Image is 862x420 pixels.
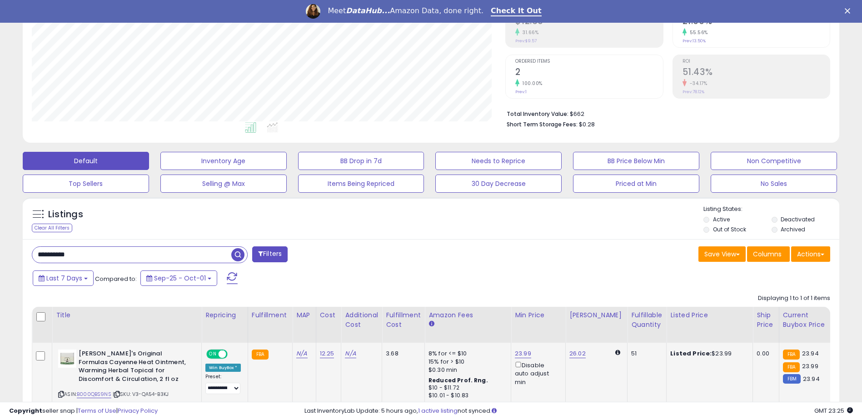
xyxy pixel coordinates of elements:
[519,29,538,36] small: 31.66%
[747,246,790,262] button: Columns
[328,6,483,15] div: Meet Amazon Data, done right.
[845,8,854,14] div: Close
[515,59,663,64] span: Ordered Items
[252,246,288,262] button: Filters
[783,350,800,360] small: FBA
[226,350,241,358] span: OFF
[670,310,749,320] div: Listed Price
[515,349,531,358] a: 23.99
[703,205,839,214] p: Listing States:
[429,350,504,358] div: 8% for <= $10
[683,67,830,79] h2: 51.43%
[491,6,542,16] a: Check It Out
[207,350,219,358] span: ON
[515,89,527,95] small: Prev: 1
[781,225,805,233] label: Archived
[205,364,241,372] div: Win BuyBox *
[160,175,287,193] button: Selling @ Max
[418,406,458,415] a: 1 active listing
[783,374,801,384] small: FBM
[683,89,704,95] small: Prev: 78.12%
[154,274,206,283] span: Sep-25 - Oct-01
[296,349,307,358] a: N/A
[515,38,537,44] small: Prev: $9.57
[683,59,830,64] span: ROI
[753,250,782,259] span: Columns
[687,29,708,36] small: 55.56%
[298,175,424,193] button: Items Being Repriced
[783,362,800,372] small: FBA
[713,225,746,233] label: Out of Stock
[205,374,241,394] div: Preset:
[23,152,149,170] button: Default
[78,406,116,415] a: Terms of Use
[569,349,586,358] a: 26.02
[573,175,699,193] button: Priced at Min
[698,246,746,262] button: Save View
[298,152,424,170] button: BB Drop in 7d
[783,310,830,330] div: Current Buybox Price
[569,310,623,320] div: [PERSON_NAME]
[429,310,507,320] div: Amazon Fees
[48,208,83,221] h5: Listings
[79,350,189,385] b: [PERSON_NAME]'s Original Formulas Cayenne Heat Ointment, Warming Herbal Topical for Discomfort & ...
[507,108,823,119] li: $662
[77,390,111,398] a: B000QBS9NS
[429,376,488,384] b: Reduced Prof. Rng.
[23,175,149,193] button: Top Sellers
[713,215,730,223] label: Active
[757,350,772,358] div: 0.00
[304,407,853,415] div: Last InventoryLab Update: 5 hours ago, not synced.
[46,274,82,283] span: Last 7 Days
[515,310,562,320] div: Min Price
[9,407,158,415] div: seller snap | |
[346,6,390,15] i: DataHub...
[757,310,775,330] div: Ship Price
[687,80,708,87] small: -34.17%
[58,350,76,368] img: 41s8B633V5L._SL40_.jpg
[160,152,287,170] button: Inventory Age
[296,310,312,320] div: MAP
[33,270,94,286] button: Last 7 Days
[113,390,169,398] span: | SKU: V3-QA54-B3KJ
[515,67,663,79] h2: 2
[429,384,504,392] div: $10 - $11.72
[345,349,356,358] a: N/A
[579,120,595,129] span: $0.28
[781,215,815,223] label: Deactivated
[814,406,853,415] span: 2025-10-9 23:25 GMT
[252,310,289,320] div: Fulfillment
[118,406,158,415] a: Privacy Policy
[758,294,830,303] div: Displaying 1 to 1 of 1 items
[683,38,706,44] small: Prev: 13.50%
[429,392,504,400] div: $10.01 - $10.83
[631,310,663,330] div: Fulfillable Quantity
[32,224,72,232] div: Clear All Filters
[205,310,244,320] div: Repricing
[320,310,338,320] div: Cost
[791,246,830,262] button: Actions
[429,366,504,374] div: $0.30 min
[802,349,819,358] span: 23.94
[429,320,434,328] small: Amazon Fees.
[429,358,504,366] div: 15% for > $10
[803,375,820,383] span: 23.94
[320,349,334,358] a: 12.25
[711,175,837,193] button: No Sales
[435,175,562,193] button: 30 Day Decrease
[711,152,837,170] button: Non Competitive
[515,360,558,386] div: Disable auto adjust min
[435,152,562,170] button: Needs to Reprice
[670,349,712,358] b: Listed Price:
[802,362,818,370] span: 23.99
[140,270,217,286] button: Sep-25 - Oct-01
[56,310,198,320] div: Title
[345,310,378,330] div: Additional Cost
[670,350,746,358] div: $23.99
[573,152,699,170] button: BB Price Below Min
[386,350,418,358] div: 3.68
[507,120,578,128] b: Short Term Storage Fees:
[631,350,659,358] div: 51
[386,310,421,330] div: Fulfillment Cost
[9,406,42,415] strong: Copyright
